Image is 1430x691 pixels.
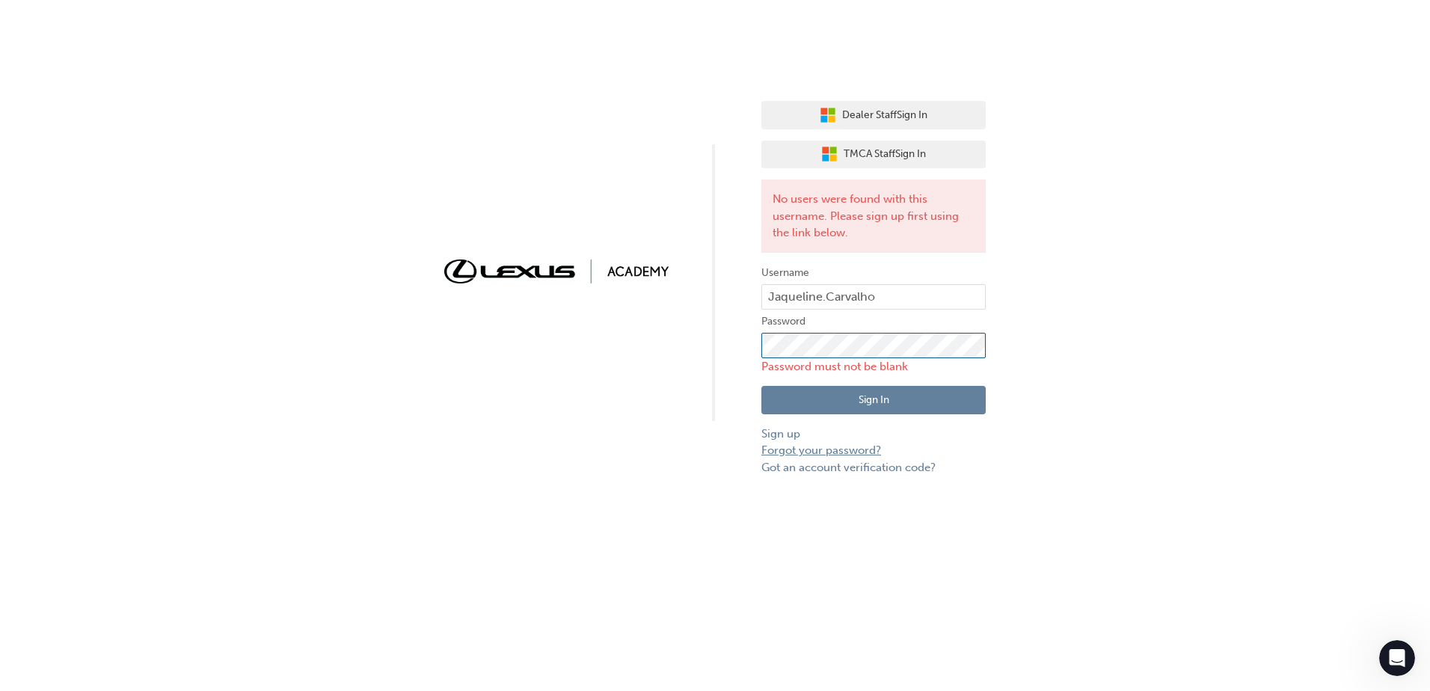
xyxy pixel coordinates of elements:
button: Dealer StaffSign In [761,101,986,129]
iframe: Intercom live chat [1379,640,1415,676]
label: Username [761,264,986,282]
p: Password must not be blank [761,358,986,375]
label: Password [761,313,986,331]
div: No users were found with this username. Please sign up first using the link below. [761,179,986,253]
a: Forgot your password? [761,442,986,459]
a: Got an account verification code? [761,459,986,476]
a: Sign up [761,426,986,443]
span: Dealer Staff Sign In [842,107,927,124]
img: Trak [444,259,669,283]
button: TMCA StaffSign In [761,141,986,169]
button: Sign In [761,386,986,414]
span: TMCA Staff Sign In [844,146,926,163]
input: Username [761,284,986,310]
